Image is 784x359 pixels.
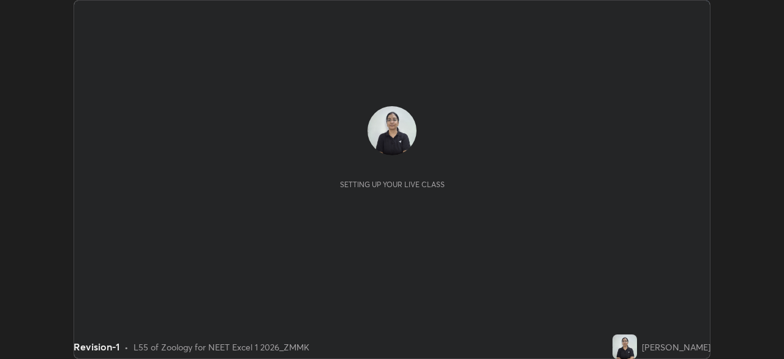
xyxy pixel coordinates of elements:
[642,341,710,353] div: [PERSON_NAME]
[124,341,129,353] div: •
[134,341,309,353] div: L55 of Zoology for NEET Excel 1 2026_ZMMK
[367,106,417,155] img: a8b235d29b3b46a189e9fcfef1113de1.jpg
[340,180,445,189] div: Setting up your live class
[73,339,119,354] div: Revision-1
[612,334,637,359] img: a8b235d29b3b46a189e9fcfef1113de1.jpg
